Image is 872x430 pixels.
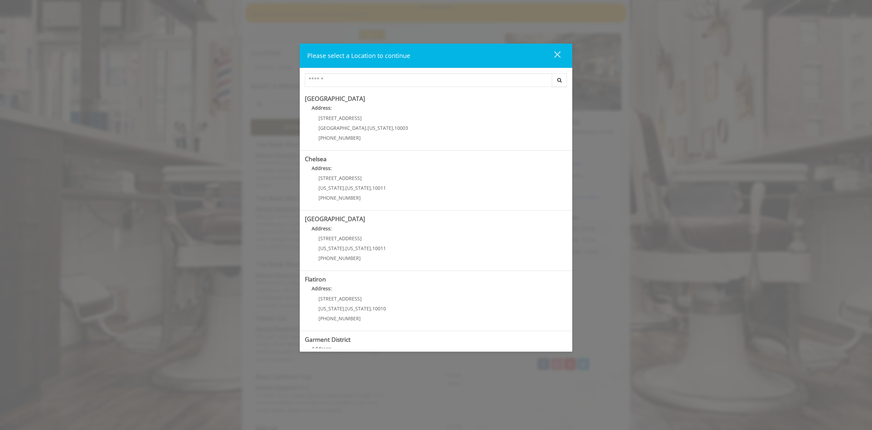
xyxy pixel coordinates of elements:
[305,94,365,103] b: [GEOGRAPHIC_DATA]
[318,295,362,302] span: [STREET_ADDRESS]
[307,51,410,60] span: Please select a Location to continue
[546,51,560,61] div: close dialog
[318,305,344,312] span: [US_STATE]
[312,345,332,352] b: Address:
[368,125,393,131] span: [US_STATE]
[345,185,371,191] span: [US_STATE]
[372,245,386,251] span: 10011
[344,245,345,251] span: ,
[318,185,344,191] span: [US_STATE]
[305,335,351,343] b: Garment District
[372,305,386,312] span: 10010
[318,135,361,141] span: [PHONE_NUMBER]
[312,105,332,111] b: Address:
[542,49,565,63] button: close dialog
[318,255,361,261] span: [PHONE_NUMBER]
[312,165,332,171] b: Address:
[393,125,394,131] span: ,
[305,155,327,163] b: Chelsea
[318,195,361,201] span: [PHONE_NUMBER]
[372,185,386,191] span: 10011
[305,73,567,90] div: Center Select
[318,315,361,322] span: [PHONE_NUMBER]
[318,235,362,242] span: [STREET_ADDRESS]
[318,175,362,181] span: [STREET_ADDRESS]
[556,78,563,82] i: Search button
[305,215,365,223] b: [GEOGRAPHIC_DATA]
[318,125,366,131] span: [GEOGRAPHIC_DATA]
[345,305,371,312] span: [US_STATE]
[344,305,345,312] span: ,
[312,285,332,292] b: Address:
[366,125,368,131] span: ,
[318,115,362,121] span: [STREET_ADDRESS]
[371,185,372,191] span: ,
[345,245,371,251] span: [US_STATE]
[371,305,372,312] span: ,
[318,245,344,251] span: [US_STATE]
[344,185,345,191] span: ,
[371,245,372,251] span: ,
[305,73,552,87] input: Search Center
[305,275,326,283] b: Flatiron
[312,225,332,232] b: Address:
[394,125,408,131] span: 10003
